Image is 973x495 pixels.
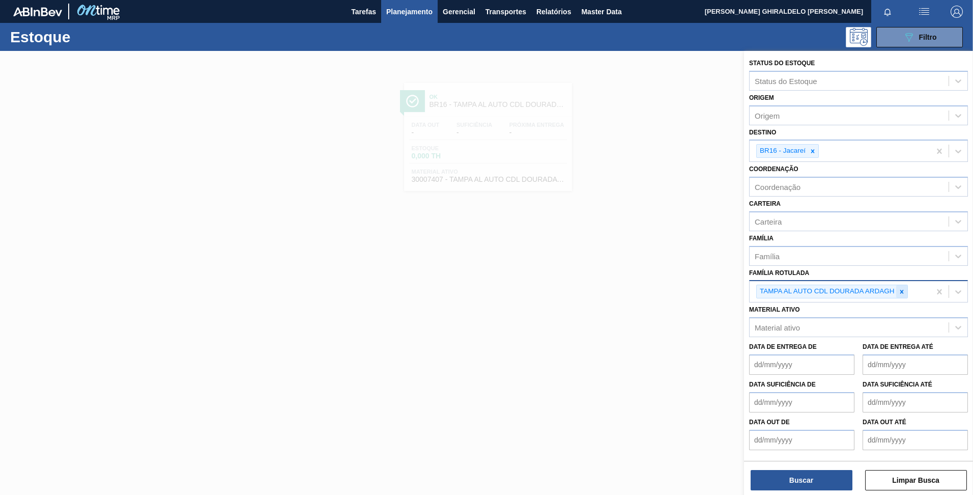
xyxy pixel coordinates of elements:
img: TNhmsLtSVTkK8tSr43FrP2fwEKptu5GPRR3wAAAABJRU5ErkJggg== [13,7,62,16]
span: Tarefas [351,6,376,18]
div: Material ativo [755,323,800,332]
label: Data de Entrega até [863,343,933,350]
span: Filtro [919,33,937,41]
label: Material ativo [749,306,800,313]
label: Família Rotulada [749,269,809,277]
span: Transportes [485,6,526,18]
label: Origem [749,94,774,101]
label: Status do Estoque [749,60,815,67]
input: dd/mm/yyyy [863,354,968,375]
label: Coordenação [749,166,798,173]
div: Carteira [755,217,782,226]
label: Carteira [749,200,781,207]
label: Data out de [749,419,790,426]
div: BR16 - Jacareí [757,145,807,157]
span: Relatórios [536,6,571,18]
label: Família [749,235,774,242]
img: userActions [918,6,930,18]
label: Data suficiência de [749,381,816,388]
div: Família [755,252,780,260]
span: Gerencial [443,6,475,18]
button: Notificações [871,5,904,19]
div: TAMPA AL AUTO CDL DOURADA ARDAGH [757,285,896,298]
div: Pogramando: nenhum usuário selecionado [846,27,871,47]
div: Status do Estoque [755,76,817,85]
span: Planejamento [386,6,433,18]
label: Data out até [863,419,906,426]
label: Destino [749,129,776,136]
div: Origem [755,111,780,120]
div: Coordenação [755,183,800,191]
span: Master Data [581,6,621,18]
label: Data de Entrega de [749,343,817,350]
input: dd/mm/yyyy [749,392,854,413]
h1: Estoque [10,31,162,43]
input: dd/mm/yyyy [749,430,854,450]
input: dd/mm/yyyy [749,354,854,375]
img: Logout [951,6,963,18]
button: Filtro [876,27,963,47]
input: dd/mm/yyyy [863,392,968,413]
label: Data suficiência até [863,381,932,388]
input: dd/mm/yyyy [863,430,968,450]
